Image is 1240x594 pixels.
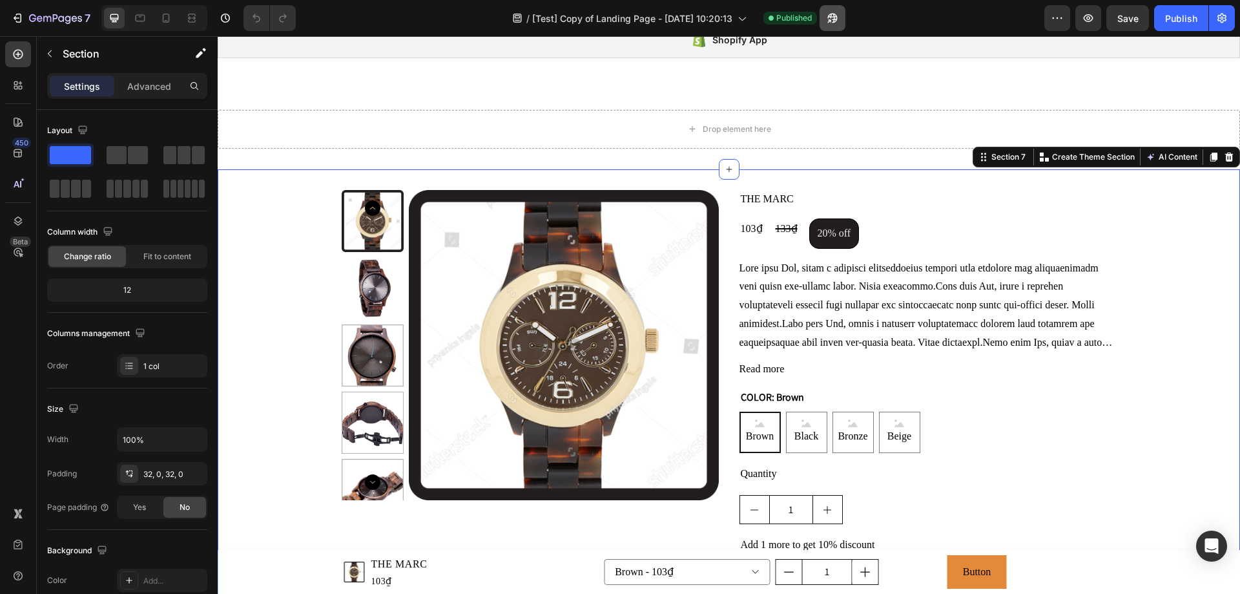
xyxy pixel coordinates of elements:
button: Carousel Back Arrow [147,164,163,180]
p: Create Theme Section [834,115,917,127]
span: Save [1117,13,1139,24]
span: Read more [522,324,567,343]
span: Brown [526,391,559,410]
div: 103₫ [522,182,546,204]
div: 32, 0, 32, 0 [143,469,204,480]
button: increment [635,524,661,548]
div: Open Intercom Messenger [1196,531,1227,562]
span: Bronze [617,391,652,410]
div: Background [47,542,110,560]
span: No [180,502,190,513]
div: 1 col [143,361,204,372]
p: Advanced [127,80,171,93]
div: Column width [47,224,116,241]
button: Save [1106,5,1149,31]
button: AI Content [925,113,982,129]
p: Button [745,527,774,546]
button: Carousel Next Arrow [147,438,163,454]
p: Section [63,46,169,61]
p: Settings [64,80,100,93]
button: 7 [5,5,96,31]
span: Lore ipsu Dol, sitam c adipisci elitseddoeius tempori utla etdolore mag aliquaenimadm veni quisn ... [522,226,899,516]
div: Section 7 [771,115,811,127]
input: Auto [118,428,207,451]
button: decrement [522,460,552,487]
div: Columns management [47,325,148,343]
iframe: To enrich screen reader interactions, please activate Accessibility in Grammarly extension settings [218,36,1240,594]
input: quantity [584,524,635,548]
button: Read more [522,324,899,343]
div: Page padding [47,502,110,513]
button: Publish [1154,5,1208,31]
div: Add... [143,575,204,587]
div: Drop element here [485,88,553,98]
input: quantity [552,460,595,487]
button: decrement [559,524,584,548]
div: Publish [1165,12,1197,25]
div: Size [47,401,81,418]
div: Beta [10,237,31,247]
span: Yes [133,502,146,513]
div: Quantity [522,427,899,449]
h2: THE MARC [522,154,899,172]
span: Fit to content [143,251,191,262]
div: Order [47,360,68,372]
div: Width [47,434,68,445]
div: 12 [50,281,205,299]
span: Beige [667,391,696,410]
a: Button [730,519,789,553]
span: / [526,12,530,25]
button: increment [595,460,625,487]
span: Black [574,391,603,410]
span: [Test] Copy of Landing Page - [DATE] 10:20:13 [532,12,732,25]
p: Add 1 more to get 10% discount [523,500,898,518]
p: 7 [85,10,90,26]
div: Undo/Redo [243,5,296,31]
pre: 20% off [592,183,641,212]
span: Published [776,12,812,24]
div: 450 [12,138,31,148]
div: 133₫ [557,182,581,204]
span: Change ratio [64,251,111,262]
div: Layout [47,122,90,140]
div: Color [47,575,67,586]
legend: COLOR: Brown [522,352,588,370]
div: Padding [47,468,77,480]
